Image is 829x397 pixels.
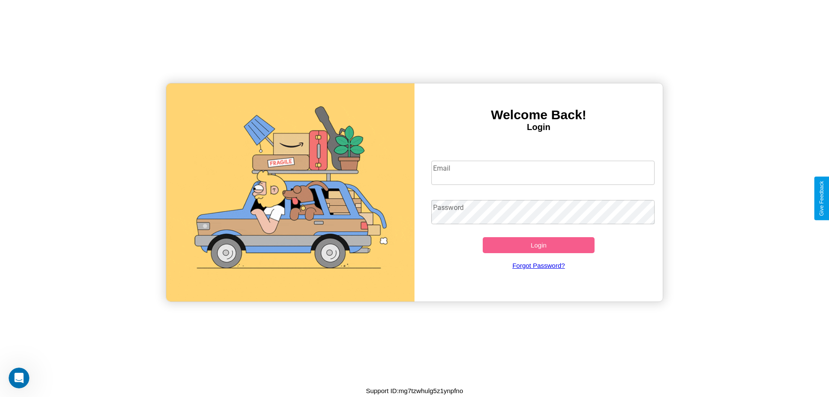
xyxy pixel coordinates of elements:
[166,83,414,302] img: gif
[414,108,663,122] h3: Welcome Back!
[427,253,651,278] a: Forgot Password?
[366,385,463,397] p: Support ID: mg7tzwhulg5z1ynpfno
[9,368,29,388] iframe: Intercom live chat
[819,181,825,216] div: Give Feedback
[483,237,595,253] button: Login
[414,122,663,132] h4: Login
